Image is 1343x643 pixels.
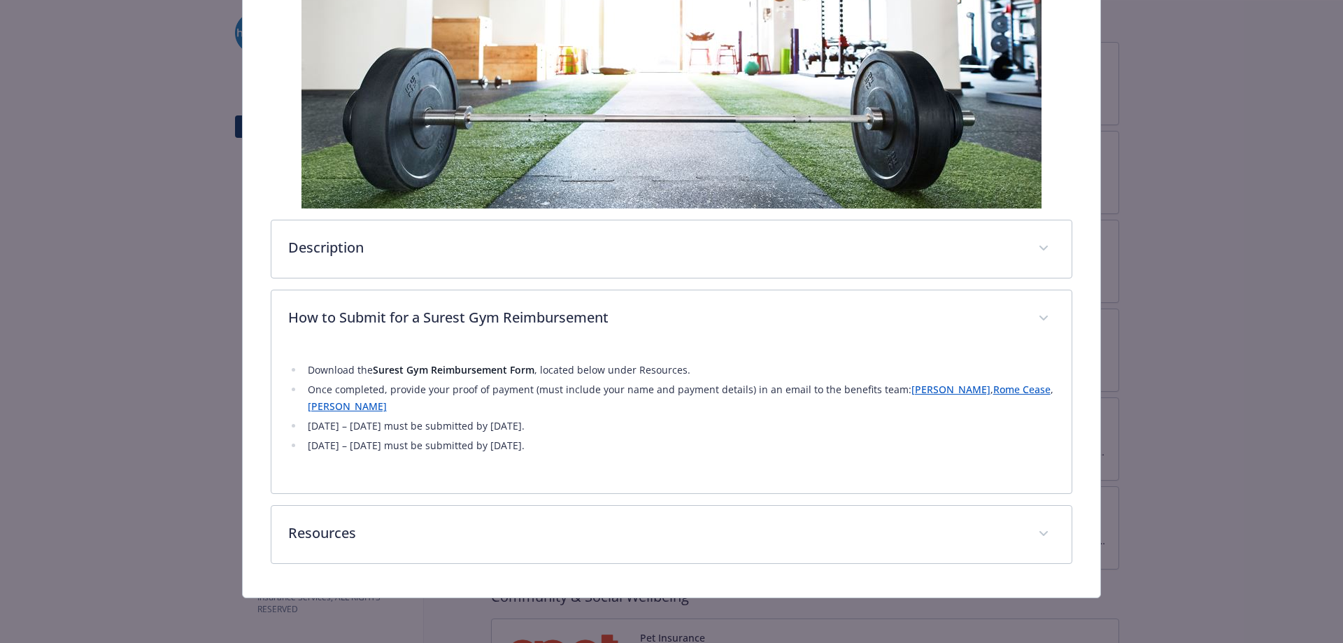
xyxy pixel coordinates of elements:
a: [PERSON_NAME] [308,400,387,413]
p: How to Submit for a Surest Gym Reimbursement [288,307,1022,328]
strong: Surest Gym Reimbursement Form [373,363,534,376]
li: Once completed, provide your proof of payment (must include your name and payment details) in an ... [304,381,1056,415]
a: [PERSON_NAME] [911,383,990,396]
div: Description [271,220,1072,278]
li: [DATE] – [DATE] must be submitted by [DATE]. [304,437,1056,454]
li: Download the , located below under Resources. [304,362,1056,379]
li: [DATE] – [DATE] must be submitted by [DATE]. [304,418,1056,434]
p: Resources [288,523,1022,544]
p: Description [288,237,1022,258]
div: Resources [271,506,1072,563]
a: Rome Cease [993,383,1051,396]
div: How to Submit for a Surest Gym Reimbursement [271,290,1072,348]
div: How to Submit for a Surest Gym Reimbursement [271,348,1072,493]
